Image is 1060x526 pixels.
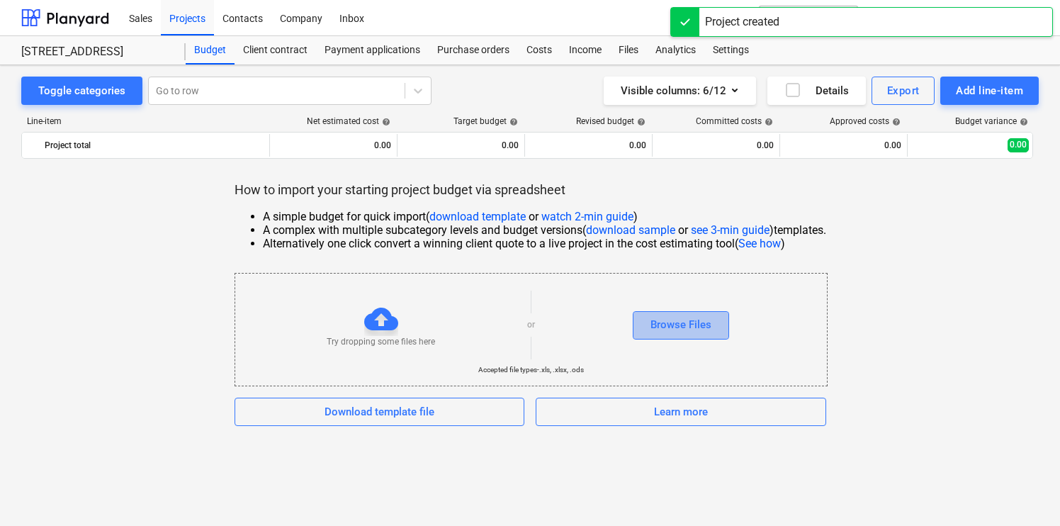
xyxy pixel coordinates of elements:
[786,134,901,157] div: 0.00
[704,36,757,65] a: Settings
[762,118,773,126] span: help
[507,118,518,126] span: help
[429,210,526,223] a: download template
[696,116,773,126] div: Committed costs
[604,77,756,105] button: Visible columns:6/12
[940,77,1039,105] button: Add line-item
[634,118,645,126] span: help
[738,237,781,250] a: See how
[658,134,774,157] div: 0.00
[379,118,390,126] span: help
[560,36,610,65] a: Income
[45,134,264,157] div: Project total
[38,82,125,100] div: Toggle categories
[235,36,316,65] a: Client contract
[21,77,142,105] button: Toggle categories
[235,181,826,198] p: How to import your starting project budget via spreadsheet
[263,237,826,250] li: Alternatively one click convert a winning client quote to a live project in the cost estimating t...
[541,210,633,223] a: watch 2-min guide
[276,134,391,157] div: 0.00
[955,116,1028,126] div: Budget variance
[767,77,866,105] button: Details
[327,336,435,348] p: Try dropping some files here
[872,77,935,105] button: Export
[21,116,269,126] div: Line-item
[325,403,434,421] div: Download template file
[235,273,828,386] div: Try dropping some files hereorBrowse FilesAccepted file types-.xls, .xlsx, .ods
[429,36,518,65] a: Purchase orders
[527,319,535,331] p: or
[453,116,518,126] div: Target budget
[654,403,708,421] div: Learn more
[586,223,675,237] a: download sample
[621,82,739,100] div: Visible columns : 6/12
[576,116,645,126] div: Revised budget
[633,311,729,340] button: Browse Files
[478,365,584,374] p: Accepted file types - .xls, .xlsx, .ods
[887,82,920,100] div: Export
[403,134,519,157] div: 0.00
[989,458,1060,526] iframe: Chat Widget
[316,36,429,65] a: Payment applications
[263,210,826,223] li: A simple budget for quick import ( or )
[650,315,711,334] div: Browse Files
[307,116,390,126] div: Net estimated cost
[705,13,779,30] div: Project created
[830,116,901,126] div: Approved costs
[610,36,647,65] a: Files
[263,223,826,237] li: A complex with multiple subcategory levels and budget versions ( or ) templates.
[536,398,826,426] button: Learn more
[647,36,704,65] a: Analytics
[186,36,235,65] a: Budget
[784,82,849,100] div: Details
[531,134,646,157] div: 0.00
[21,45,169,60] div: [STREET_ADDRESS]
[1017,118,1028,126] span: help
[889,118,901,126] span: help
[956,82,1023,100] div: Add line-item
[235,398,525,426] button: Download template file
[518,36,560,65] a: Costs
[1008,138,1029,152] span: 0.00
[691,223,769,237] a: see 3-min guide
